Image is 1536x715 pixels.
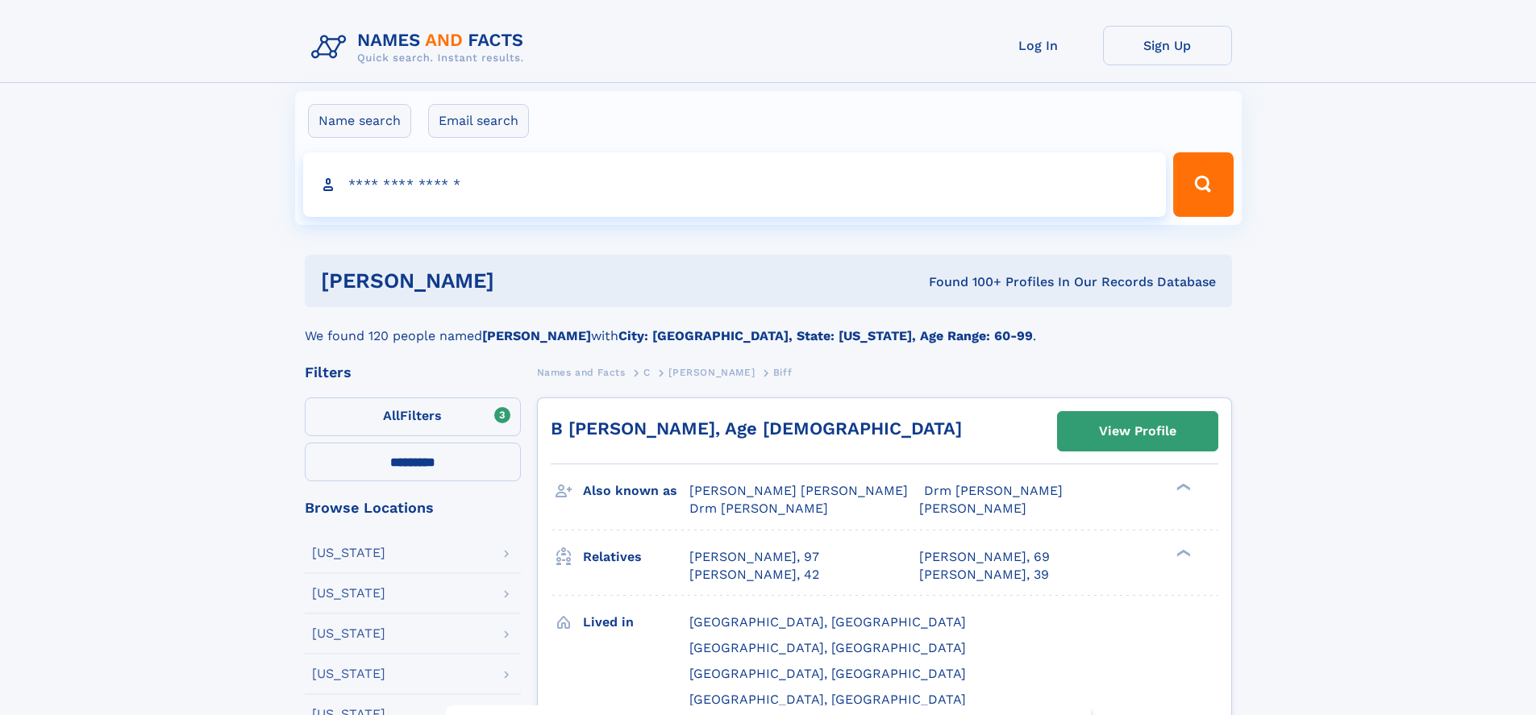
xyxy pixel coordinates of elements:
[924,483,1063,498] span: Drm [PERSON_NAME]
[919,548,1050,566] a: [PERSON_NAME], 69
[551,418,962,439] a: B [PERSON_NAME], Age [DEMOGRAPHIC_DATA]
[305,26,537,69] img: Logo Names and Facts
[1099,413,1176,450] div: View Profile
[305,365,521,380] div: Filters
[618,328,1033,343] b: City: [GEOGRAPHIC_DATA], State: [US_STATE], Age Range: 60-99
[689,640,966,655] span: [GEOGRAPHIC_DATA], [GEOGRAPHIC_DATA]
[583,543,689,571] h3: Relatives
[1172,482,1192,493] div: ❯
[1173,152,1233,217] button: Search Button
[482,328,591,343] b: [PERSON_NAME]
[711,273,1216,291] div: Found 100+ Profiles In Our Records Database
[583,609,689,636] h3: Lived in
[303,152,1167,217] input: search input
[428,104,529,138] label: Email search
[919,501,1026,516] span: [PERSON_NAME]
[308,104,411,138] label: Name search
[312,547,385,559] div: [US_STATE]
[773,367,792,378] span: Biff
[383,408,400,423] span: All
[312,627,385,640] div: [US_STATE]
[689,614,966,630] span: [GEOGRAPHIC_DATA], [GEOGRAPHIC_DATA]
[1172,547,1192,558] div: ❯
[305,397,521,436] label: Filters
[689,501,828,516] span: Drm [PERSON_NAME]
[1058,412,1218,451] a: View Profile
[321,271,712,291] h1: [PERSON_NAME]
[689,566,819,584] a: [PERSON_NAME], 42
[583,477,689,505] h3: Also known as
[689,548,819,566] a: [PERSON_NAME], 97
[974,26,1103,65] a: Log In
[312,587,385,600] div: [US_STATE]
[689,692,966,707] span: [GEOGRAPHIC_DATA], [GEOGRAPHIC_DATA]
[668,362,755,382] a: [PERSON_NAME]
[919,566,1049,584] a: [PERSON_NAME], 39
[537,362,626,382] a: Names and Facts
[1103,26,1232,65] a: Sign Up
[643,362,651,382] a: C
[305,501,521,515] div: Browse Locations
[305,307,1232,346] div: We found 120 people named with .
[689,483,908,498] span: [PERSON_NAME] [PERSON_NAME]
[668,367,755,378] span: [PERSON_NAME]
[689,666,966,681] span: [GEOGRAPHIC_DATA], [GEOGRAPHIC_DATA]
[312,667,385,680] div: [US_STATE]
[643,367,651,378] span: C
